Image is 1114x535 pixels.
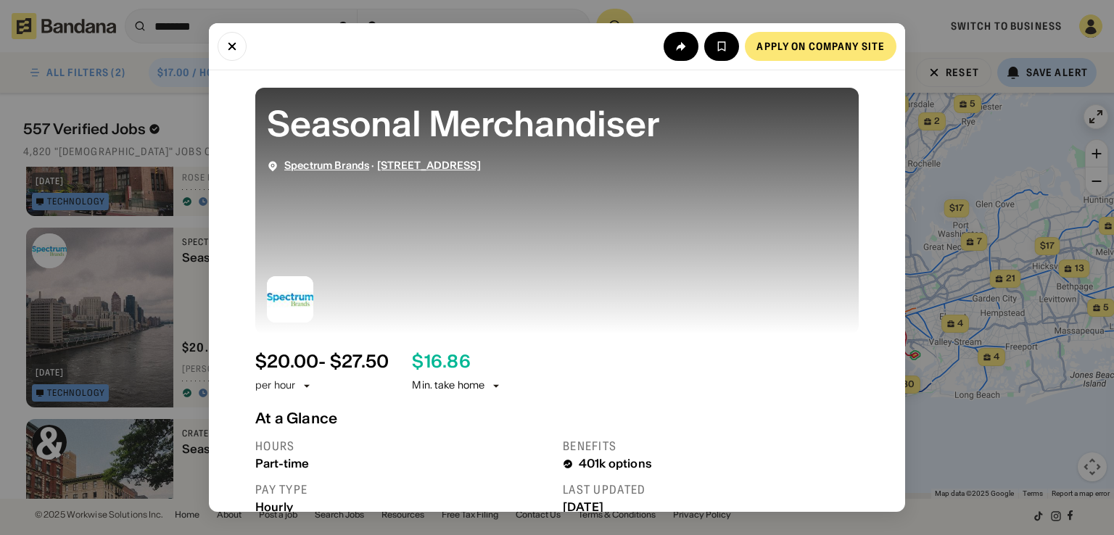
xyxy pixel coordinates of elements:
div: 401k options [579,457,652,470]
div: [DATE] [563,500,859,514]
div: · [284,159,481,172]
div: Seasonal Merchandiser [267,99,847,148]
button: Close [218,32,247,61]
div: $ 16.86 [412,352,470,373]
div: Last updated [563,482,859,497]
div: Benefits [563,439,859,454]
div: At a Glance [255,410,859,427]
div: Hours [255,439,551,454]
span: Spectrum Brands [284,159,369,172]
span: [STREET_ADDRESS] [377,159,481,172]
div: Apply on company site [756,41,885,51]
div: Part-time [255,457,551,470]
div: Min. take home [412,378,502,393]
div: Hourly [255,500,551,514]
div: $ 20.00 - $27.50 [255,352,389,373]
img: Spectrum Brands logo [267,276,313,323]
div: per hour [255,378,295,393]
div: Pay type [255,482,551,497]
